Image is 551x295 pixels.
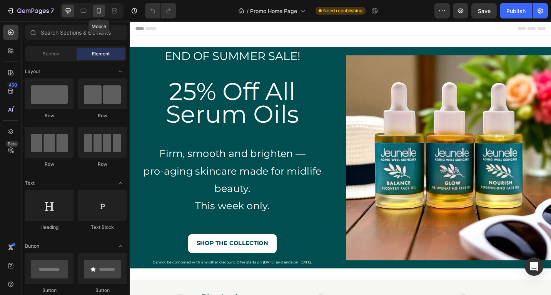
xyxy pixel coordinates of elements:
span: Button [25,243,39,250]
div: Button [25,287,73,294]
span: Save [478,8,491,14]
span: Cannot be combined with any other discount. Offer starts on [DATE] and ends on [DATE]. [25,261,200,266]
span: 25% Off All Serum Oils [40,60,185,117]
span: pro-aging skincare made for midlife beauty. [15,157,210,190]
span: Section [43,50,59,57]
div: Undo/Redo [145,3,176,18]
div: Publish [506,7,526,15]
div: 450 [7,82,18,88]
div: Row [78,112,127,119]
button: 7 [3,3,57,18]
span: Toggle open [114,240,127,252]
div: Row [78,161,127,168]
span: Promo Home Page [250,7,297,15]
span: Toggle open [114,177,127,189]
div: Heading [25,224,73,231]
span: Firm, smooth and brighten — [32,138,192,151]
div: Row [25,161,73,168]
span: END OF SUMMER SALE! [38,30,187,45]
div: Row [25,112,73,119]
p: SHOP THE COLLECTION [73,238,152,249]
input: Search Sections & Elements [25,25,127,40]
a: SHOP THE COLLECTION [64,233,161,253]
div: Open Intercom Messenger [525,257,543,276]
div: Beta [6,141,18,147]
div: Text Block [78,224,127,231]
span: Layout [25,68,40,75]
span: Element [92,50,110,57]
button: Publish [500,3,532,18]
button: Save [471,3,497,18]
div: Button [78,287,127,294]
p: 7 [50,6,54,15]
span: Need republishing [323,7,362,14]
span: Toggle open [114,65,127,78]
iframe: Design area [130,22,551,295]
span: This week only. [72,195,153,208]
img: gempages_488175939755181068-c4485989-a874-47b1-a1d8-cf36a313afcf.jpg [237,37,462,262]
span: / [247,7,249,15]
span: Text [25,180,35,187]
